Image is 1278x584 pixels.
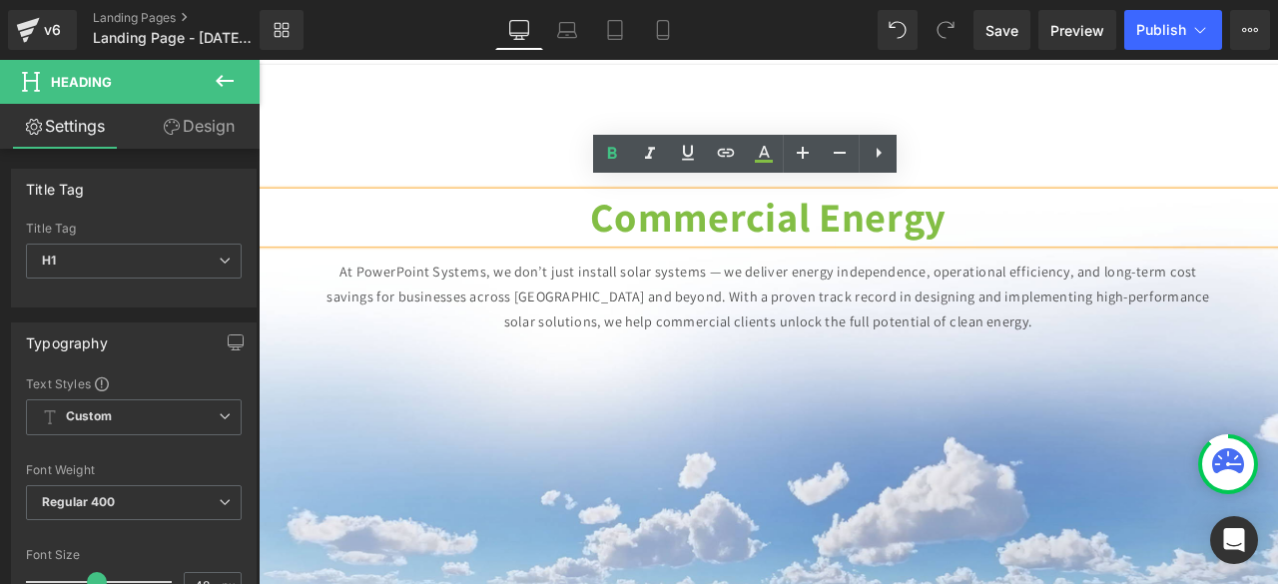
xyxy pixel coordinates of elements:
[66,408,112,425] b: Custom
[51,74,112,90] span: Heading
[639,10,687,50] a: Mobile
[1038,10,1116,50] a: Preview
[591,10,639,50] a: Tablet
[1050,20,1104,41] span: Preview
[26,222,242,236] div: Title Tag
[1230,10,1270,50] button: More
[42,253,56,268] b: H1
[93,30,255,46] span: Landing Page - [DATE] 13:53:24
[495,10,543,50] a: Desktop
[8,10,77,50] a: v6
[26,463,242,477] div: Font Weight
[26,170,85,198] div: Title Tag
[260,10,304,50] a: New Library
[543,10,591,50] a: Laptop
[134,104,264,149] a: Design
[26,375,242,391] div: Text Styles
[1124,10,1222,50] button: Publish
[878,10,918,50] button: Undo
[985,20,1018,41] span: Save
[1210,516,1258,564] div: Open Intercom Messenger
[1136,22,1186,38] span: Publish
[26,323,108,351] div: Typography
[93,10,293,26] a: Landing Pages
[42,494,116,509] b: Regular 400
[926,10,965,50] button: Redo
[26,548,242,562] div: Font Size
[80,238,1128,326] p: At PowerPoint Systems, we don’t just install solar systems — we deliver energy independence, oper...
[392,155,815,218] strong: Commercial Energy
[40,17,65,43] div: v6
